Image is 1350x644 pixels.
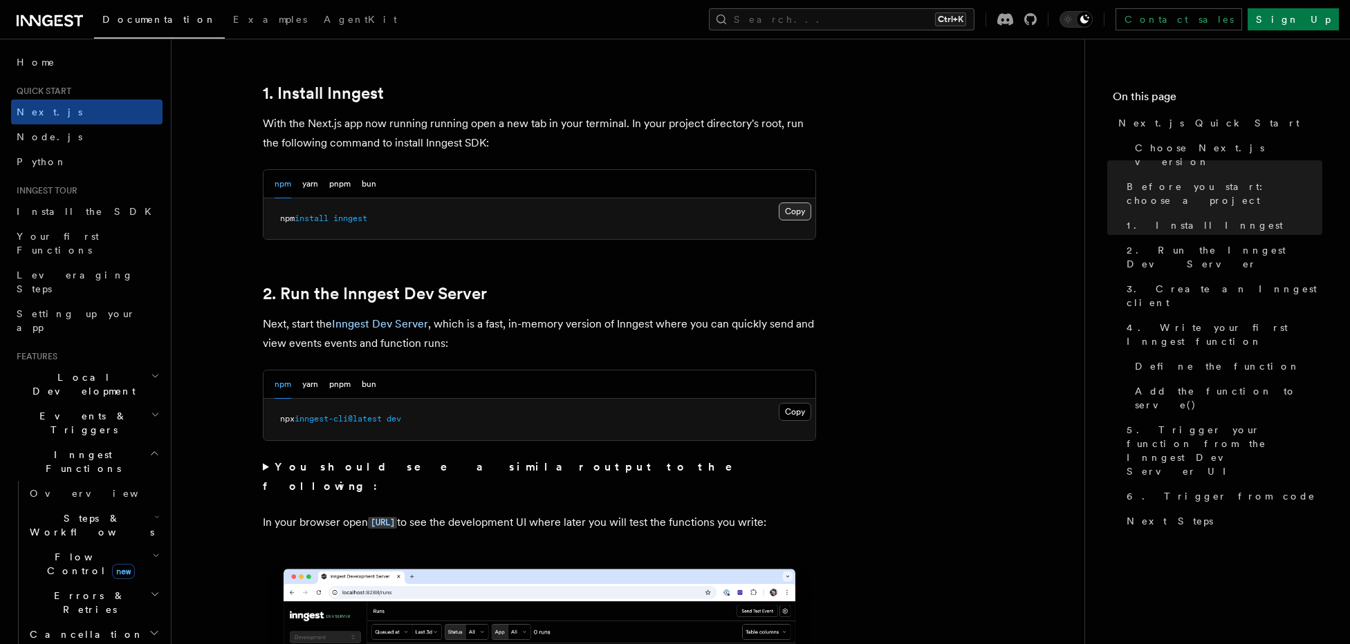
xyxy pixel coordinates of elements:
a: Setting up your app [11,301,163,340]
span: Overview [30,488,172,499]
a: AgentKit [315,4,405,37]
span: 1. Install Inngest [1127,218,1283,232]
span: Steps & Workflows [24,511,154,539]
button: npm [275,170,291,198]
p: In your browser open to see the development UI where later you will test the functions you write: [263,513,816,533]
code: [URL] [368,517,397,529]
button: yarn [302,370,318,399]
a: Leveraging Steps [11,263,163,301]
a: Add the function to serve() [1129,379,1322,417]
span: Cancellation [24,627,144,641]
p: Next, start the , which is a fast, in-memory version of Inngest where you can quickly send and vi... [263,314,816,353]
a: Before you start: choose a project [1121,174,1322,213]
summary: You should see a similar output to the following: [263,457,816,496]
a: Define the function [1129,354,1322,379]
span: new [112,564,135,579]
span: Python [17,156,67,167]
a: 3. Create an Inngest client [1121,276,1322,315]
span: dev [387,414,401,424]
a: Install the SDK [11,199,163,224]
span: Leveraging Steps [17,269,133,294]
h4: On this page [1113,88,1322,111]
a: 6. Trigger from code [1121,484,1322,509]
span: Setting up your app [17,308,136,333]
span: 5. Trigger your function from the Inngest Dev Server UI [1127,423,1322,478]
span: Next.js Quick Start [1118,116,1300,130]
span: Choose Next.js version [1135,141,1322,169]
span: Documentation [102,14,216,25]
button: pnpm [329,370,351,399]
button: Toggle dark mode [1060,11,1093,28]
span: npx [280,414,295,424]
span: install [295,214,329,223]
p: With the Next.js app now running running open a new tab in your terminal. In your project directo... [263,114,816,153]
span: Errors & Retries [24,589,150,616]
span: 3. Create an Inngest client [1127,282,1322,310]
button: Copy [779,403,811,421]
span: Add the function to serve() [1135,384,1322,412]
a: 1. Install Inngest [1121,213,1322,238]
span: Next Steps [1127,514,1213,528]
kbd: Ctrl+K [935,12,966,26]
button: Flow Controlnew [24,544,163,583]
button: Events & Triggers [11,404,163,442]
button: Copy [779,202,811,220]
span: Features [11,351,57,362]
a: Next Steps [1121,509,1322,533]
button: bun [362,170,376,198]
span: 6. Trigger from code [1127,489,1315,503]
a: 5. Trigger your function from the Inngest Dev Server UI [1121,417,1322,484]
span: Install the SDK [17,206,160,217]
a: Sign Up [1248,8,1339,30]
a: Node.js [11,124,163,149]
a: Next.js Quick Start [1113,111,1322,135]
span: Inngest Functions [11,448,149,475]
span: Your first Functions [17,231,99,256]
a: Inngest Dev Server [332,317,428,330]
span: AgentKit [324,14,397,25]
a: Next.js [11,100,163,124]
span: inngest [333,214,367,223]
a: [URL] [368,515,397,529]
a: Home [11,50,163,75]
button: npm [275,370,291,399]
span: Home [17,55,55,69]
a: 4. Write your first Inngest function [1121,315,1322,354]
a: 2. Run the Inngest Dev Server [1121,238,1322,276]
span: 2. Run the Inngest Dev Server [1127,243,1322,271]
a: Your first Functions [11,224,163,263]
span: 4. Write your first Inngest function [1127,321,1322,348]
button: Local Development [11,365,163,404]
span: Examples [233,14,307,25]
button: yarn [302,170,318,198]
a: 2. Run the Inngest Dev Server [263,284,487,303]
span: Define the function [1135,359,1300,373]
span: npm [280,214,295,223]
span: Flow Control [24,550,152,578]
span: Inngest tour [11,185,77,196]
span: inngest-cli@latest [295,414,382,424]
a: Overview [24,481,163,506]
button: bun [362,370,376,399]
a: Examples [225,4,315,37]
span: Quick start [11,86,71,97]
span: Events & Triggers [11,409,151,437]
a: Contact sales [1116,8,1242,30]
button: Search...Ctrl+K [709,8,974,30]
span: Next.js [17,106,82,117]
button: Steps & Workflows [24,506,163,544]
span: Before you start: choose a project [1127,180,1322,207]
span: Node.js [17,131,82,142]
button: Inngest Functions [11,442,163,481]
a: Documentation [94,4,225,39]
span: Local Development [11,370,151,398]
a: Python [11,149,163,174]
strong: You should see a similar output to the following: [263,460,752,493]
a: Choose Next.js version [1129,135,1322,174]
button: pnpm [329,170,351,198]
button: Errors & Retries [24,583,163,622]
a: 1. Install Inngest [263,84,384,103]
